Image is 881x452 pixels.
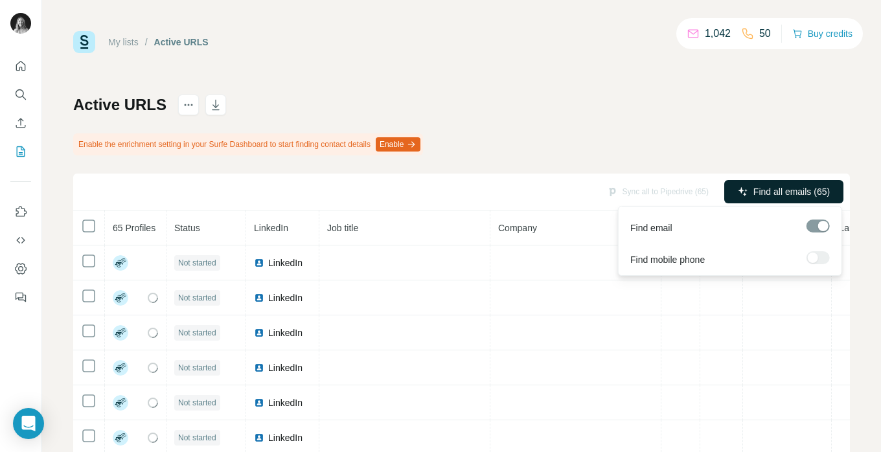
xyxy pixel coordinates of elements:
span: Job title [327,223,358,233]
button: Find all emails (65) [724,180,843,203]
span: Not started [178,362,216,374]
button: Search [10,83,31,106]
button: Dashboard [10,257,31,280]
img: LinkedIn logo [254,258,264,268]
h1: Active URLS [73,95,166,115]
span: Company [498,223,537,233]
img: LinkedIn logo [254,398,264,408]
img: LinkedIn logo [254,293,264,303]
img: LinkedIn logo [254,363,264,373]
p: 1,042 [705,26,731,41]
p: 50 [759,26,771,41]
span: 65 Profiles [113,223,155,233]
button: Use Surfe on LinkedIn [10,200,31,223]
span: LinkedIn [268,291,303,304]
button: Use Surfe API [10,229,31,252]
span: LinkedIn [268,361,303,374]
div: Active URLS [154,36,209,49]
img: LinkedIn logo [254,328,264,338]
span: LinkedIn [268,396,303,409]
span: LinkedIn [268,326,303,339]
span: Find mobile phone [630,253,705,266]
button: Enable [376,137,420,152]
span: LinkedIn [254,223,288,233]
span: Not started [178,257,216,269]
li: / [145,36,148,49]
span: Find all emails (65) [753,185,830,198]
span: Not started [178,327,216,339]
span: LinkedIn [268,431,303,444]
button: Enrich CSV [10,111,31,135]
div: Enable the enrichment setting in your Surfe Dashboard to start finding contact details [73,133,423,155]
button: Feedback [10,286,31,309]
img: Avatar [10,13,31,34]
img: Surfe Logo [73,31,95,53]
span: Find email [630,221,672,234]
button: Buy credits [792,25,852,43]
span: Status [174,223,200,233]
span: Not started [178,292,216,304]
button: My lists [10,140,31,163]
div: Open Intercom Messenger [13,408,44,439]
button: Quick start [10,54,31,78]
a: My lists [108,37,139,47]
span: LinkedIn [268,256,303,269]
img: LinkedIn logo [254,433,264,443]
button: actions [178,95,199,115]
span: Not started [178,432,216,444]
span: Not started [178,397,216,409]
